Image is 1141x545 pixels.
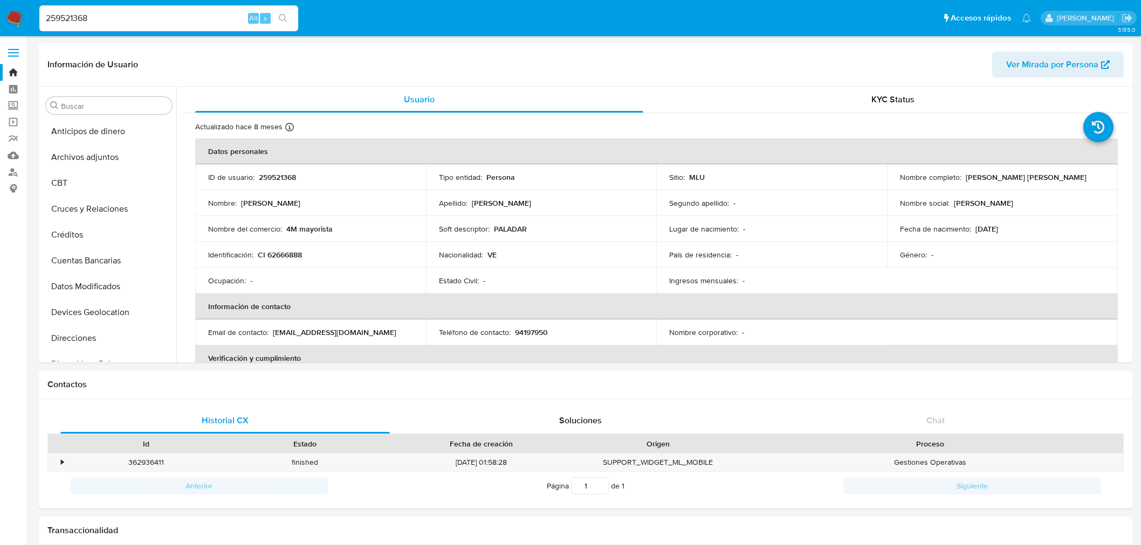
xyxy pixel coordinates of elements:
[384,453,579,471] div: [DATE] 01:58:28
[39,11,298,25] input: Buscar usuario o caso...
[733,198,736,208] p: -
[931,250,933,260] p: -
[208,198,237,208] p: Nombre :
[745,438,1116,449] div: Proceso
[736,250,738,260] p: -
[391,438,571,449] div: Fecha de creación
[494,224,527,234] p: PALADAR
[743,276,745,285] p: -
[259,172,296,182] p: 259521368
[42,325,176,351] button: Direcciones
[966,172,1087,182] p: [PERSON_NAME] [PERSON_NAME]
[1006,52,1098,78] span: Ver Mirada por Persona
[61,457,64,467] div: •
[622,480,624,491] span: 1
[42,248,176,274] button: Cuentas Bancarias
[669,276,738,285] p: Ingresos mensuales :
[42,222,176,248] button: Créditos
[74,438,218,449] div: Id
[900,250,927,260] p: Género :
[900,224,971,234] p: Fecha de nacimiento :
[202,414,249,427] span: Historial CX
[472,198,531,208] p: [PERSON_NAME]
[208,172,255,182] p: ID de usuario :
[264,13,267,23] span: s
[50,101,59,110] button: Buscar
[439,198,468,208] p: Apellido :
[586,438,730,449] div: Origen
[225,453,384,471] div: finished
[439,276,479,285] p: Estado Civil :
[951,12,1011,24] span: Accesos rápidos
[742,327,744,337] p: -
[195,122,283,132] p: Actualizado hace 8 meses
[515,327,548,337] p: 94197950
[579,453,737,471] div: SUPPORT_WIDGET_ML_MOBILE
[487,250,497,260] p: VE
[439,250,483,260] p: Nacionalidad :
[1022,13,1031,23] a: Notificaciones
[42,274,176,299] button: Datos Modificados
[871,93,915,106] span: KYC Status
[208,224,282,234] p: Nombre del comercio :
[195,345,1118,371] th: Verificación y cumplimiento
[926,414,945,427] span: Chat
[737,453,1123,471] div: Gestiones Operativas
[669,250,732,260] p: País de residencia :
[286,224,333,234] p: 4M mayorista
[42,118,176,144] button: Anticipos de dinero
[843,477,1101,494] button: Siguiente
[47,525,1124,536] h1: Transaccionalidad
[42,351,176,377] button: Dispositivos Point
[1122,12,1133,24] a: Salir
[208,327,269,337] p: Email de contacto :
[689,172,705,182] p: MLU
[669,198,729,208] p: Segundo apellido :
[900,172,961,182] p: Nombre completo :
[1057,13,1118,23] p: gregorio.negri@mercadolibre.com
[559,414,602,427] span: Soluciones
[483,276,485,285] p: -
[208,276,246,285] p: Ocupación :
[249,13,258,23] span: Alt
[42,299,176,325] button: Devices Geolocation
[547,477,624,494] span: Página de
[669,172,685,182] p: Sitio :
[195,138,1118,164] th: Datos personales
[439,224,490,234] p: Soft descriptor :
[233,438,376,449] div: Estado
[61,101,168,111] input: Buscar
[954,198,1013,208] p: [PERSON_NAME]
[42,144,176,170] button: Archivos adjuntos
[70,477,328,494] button: Anterior
[241,198,300,208] p: [PERSON_NAME]
[208,250,253,260] p: Identificación :
[743,224,745,234] p: -
[669,224,739,234] p: Lugar de nacimiento :
[992,52,1124,78] button: Ver Mirada por Persona
[250,276,252,285] p: -
[42,170,176,196] button: CBT
[67,453,225,471] div: 362936411
[486,172,515,182] p: Persona
[669,327,738,337] p: Nombre corporativo :
[258,250,302,260] p: CI 62666888
[273,327,396,337] p: [EMAIL_ADDRESS][DOMAIN_NAME]
[47,59,138,70] h1: Información de Usuario
[272,11,294,26] button: search-icon
[975,224,998,234] p: [DATE]
[195,294,1118,319] th: Información de contacto
[404,93,435,106] span: Usuario
[439,327,511,337] p: Teléfono de contacto :
[439,172,482,182] p: Tipo entidad :
[47,379,1124,390] h1: Contactos
[900,198,950,208] p: Nombre social :
[42,196,176,222] button: Cruces y Relaciones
